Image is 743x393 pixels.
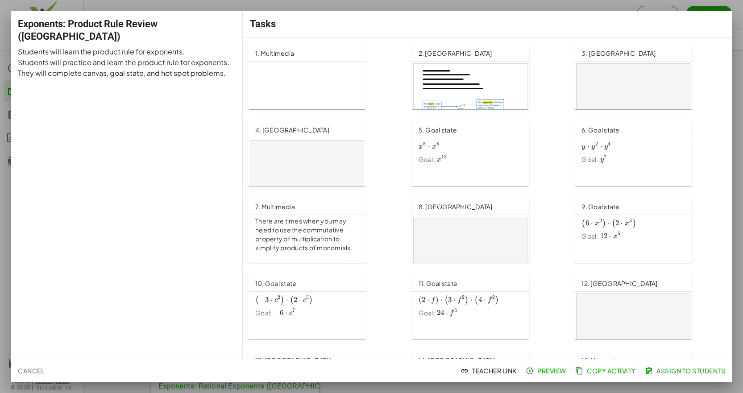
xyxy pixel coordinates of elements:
button: Copy Activity [573,363,639,379]
span: 6. Goal state [581,126,619,134]
a: 12. [GEOGRAPHIC_DATA] [574,273,727,339]
a: 11. Goal stateGoal: [411,273,564,339]
span: 5. Goal state [419,126,457,134]
span: ) [465,296,469,305]
span: f [431,297,435,304]
a: 6. Goal stateGoal: [574,120,727,186]
span: 15. Hot spot [581,356,617,364]
span: x [437,156,441,163]
button: Preview [524,363,570,379]
a: 3. [GEOGRAPHIC_DATA] [574,43,727,109]
span: Goal: [255,308,272,318]
span: 12 [600,232,608,240]
span: 7 [292,307,295,313]
span: y [600,156,604,163]
span: Goal: [419,155,435,164]
span: 3 [265,295,269,304]
span: 11. Goal state [419,279,458,287]
span: ⋅ [600,142,602,151]
a: 5. Goal stateGoal: [411,120,564,186]
span: − [259,295,265,304]
span: y [591,143,595,150]
span: f [457,297,461,304]
span: Copy Activity [577,367,636,375]
span: ⋅ [453,295,456,304]
span: ⋅ [591,219,593,228]
span: ⋅ [484,295,486,304]
span: ⋅ [270,295,273,304]
span: Goal: [581,232,598,241]
a: 1. Multimedia [248,43,401,109]
span: 2 [278,294,280,300]
span: ) [633,219,636,228]
span: y [581,143,585,150]
span: 6 [280,308,283,317]
span: ⋅ [609,232,611,240]
span: ) [602,219,606,228]
span: x [595,220,599,227]
p: Students will practice and learn the product rule for exponents. They will complete canvas, goal ... [18,57,236,79]
a: 10. Goal stateGoal: [248,273,401,339]
span: Goal: [419,308,435,318]
span: 14. [GEOGRAPHIC_DATA] [419,356,495,364]
a: 4. [GEOGRAPHIC_DATA] [248,120,401,186]
span: 5 [306,294,309,300]
span: 2 [595,141,598,147]
span: f [488,297,491,304]
span: ( [444,296,448,305]
div: Tasks [243,11,732,37]
span: ) [436,295,439,304]
span: ( [290,296,294,305]
a: 8. [GEOGRAPHIC_DATA] [411,197,564,263]
span: ⋅ [446,308,448,317]
span: x [625,220,629,227]
span: ⋅ [587,142,589,151]
span: ⋅ [621,219,623,228]
span: 13 [441,153,447,160]
span: ⋅ [285,308,287,317]
p: Students will learn the product rule for exponents. [18,46,236,57]
span: 9. Goal state [581,203,619,211]
button: Teacher Link [459,363,520,379]
span: There are times when you may need to use the commutative property of multiplication to simplify p... [255,217,353,252]
span: Preview [527,367,566,375]
span: 4 [478,295,482,304]
span: f [450,310,453,317]
span: 2 [294,295,297,304]
a: 9. Goal stateGoal: [574,197,727,263]
span: x [419,143,423,150]
span: ⋅ [428,142,430,151]
span: 12. [GEOGRAPHIC_DATA] [581,279,657,287]
span: 2 [462,294,465,300]
span: 2 [422,295,425,304]
span: ) [495,296,499,305]
span: 4. [GEOGRAPHIC_DATA] [255,126,329,134]
span: Teacher Link [462,367,517,375]
span: 5 [618,230,620,236]
span: Goal: [581,155,598,164]
span: 3. [GEOGRAPHIC_DATA] [581,49,656,57]
span: c [289,310,292,317]
span: 4 [608,141,610,147]
span: ) [281,296,284,305]
span: 5 [423,141,426,147]
span: 7. Multimedia [255,203,295,211]
span: 10. Goal state [255,279,297,287]
span: c [303,297,306,304]
span: Assign to Students [647,367,725,375]
span: 5 [454,307,457,313]
span: Cancel [18,367,44,375]
span: x [613,233,618,240]
span: ( [474,296,478,305]
span: ⋅ [440,295,443,304]
span: ( [255,296,259,305]
span: Exponents: Product Rule Review ([GEOGRAPHIC_DATA]) [18,18,158,42]
span: 8 [436,141,439,147]
button: Cancel [14,363,48,379]
span: 3 [448,295,452,304]
span: 2 [492,294,495,300]
span: ⋅ [286,295,288,304]
span: 6 [585,219,589,228]
span: ( [612,219,615,228]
